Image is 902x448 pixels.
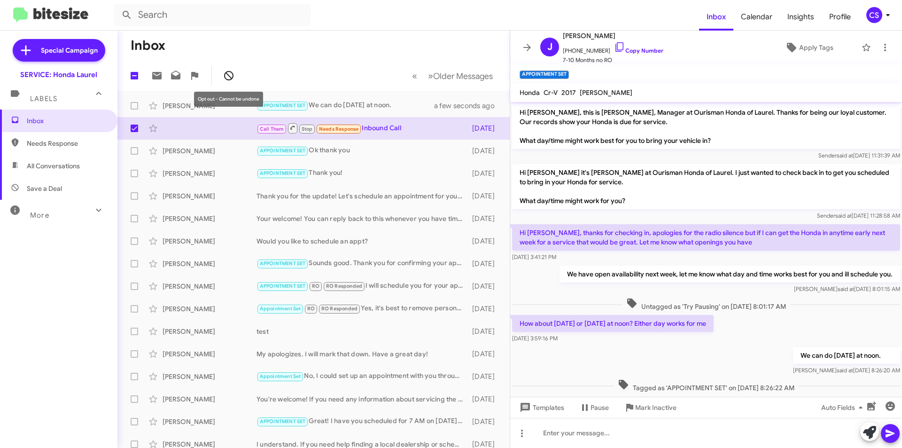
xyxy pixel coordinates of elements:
[544,88,558,97] span: Cr-V
[194,92,263,107] div: Opt out - Cannot be undone
[302,126,313,132] span: Stop
[260,373,301,379] span: Appointment Set
[27,161,80,171] span: All Conversations
[467,417,502,426] div: [DATE]
[822,3,858,31] a: Profile
[512,224,900,251] p: Hi [PERSON_NAME], thanks for checking in, apologies for the radio silence but if I can get the Ho...
[467,169,502,178] div: [DATE]
[257,394,467,404] div: You're welcome! If you need any information about servicing the Volkswagen, feel free to reach ou...
[563,41,663,55] span: [PHONE_NUMBER]
[561,88,576,97] span: 2017
[163,327,257,336] div: [PERSON_NAME]
[257,100,446,111] div: We can do [DATE] at noon.
[326,283,362,289] span: RO Responded
[257,168,467,179] div: Thank you!
[699,3,733,31] a: Inbox
[614,47,663,54] a: Copy Number
[13,39,105,62] a: Special Campaign
[866,7,882,23] div: CS
[27,139,107,148] span: Needs Response
[257,349,467,359] div: My apologizes. I will mark that down. Have a great day!
[412,70,417,82] span: «
[572,399,616,416] button: Pause
[616,399,684,416] button: Mark Inactive
[41,46,98,55] span: Special Campaign
[635,399,676,416] span: Mark Inactive
[761,39,857,56] button: Apply Tags
[793,367,900,374] span: [PERSON_NAME] [DATE] 8:26:20 AM
[793,347,900,364] p: We can do [DATE] at noon.
[821,399,866,416] span: Auto Fields
[837,367,853,374] span: said at
[260,418,306,424] span: APPOINTMENT SET
[407,66,498,86] nav: Page navigation example
[163,146,257,156] div: [PERSON_NAME]
[563,55,663,65] span: 7-10 Months no RO
[563,30,663,41] span: [PERSON_NAME]
[520,71,569,79] small: APPOINTMENT SET
[591,399,609,416] span: Pause
[580,88,632,97] span: [PERSON_NAME]
[512,164,900,209] p: Hi [PERSON_NAME] it's [PERSON_NAME] at Ourisman Honda of Laurel. I just wanted to check back in t...
[163,191,257,201] div: [PERSON_NAME]
[858,7,892,23] button: CS
[30,211,49,220] span: More
[467,349,502,359] div: [DATE]
[257,214,467,223] div: Your welcome! You can reply back to this whenever you have time to come by and well get you sched...
[260,126,284,132] span: Call Them
[163,394,257,404] div: [PERSON_NAME]
[20,70,97,79] div: SERVICE: Honda Laurel
[512,315,714,332] p: How about [DATE] or [DATE] at noon? Either day works for me
[467,372,502,381] div: [DATE]
[257,327,467,336] div: test
[467,124,502,133] div: [DATE]
[520,88,540,97] span: Honda
[163,304,257,314] div: [PERSON_NAME]
[163,259,257,268] div: [PERSON_NAME]
[114,4,311,26] input: Search
[446,101,502,110] div: a few seconds ago
[257,303,467,314] div: Yes, it's best to remove personal items from the interior before detailing. This ensures a thorou...
[257,281,467,291] div: I will schedule you for your appt at 9am appointment [DATE][DATE]. We can also arrange shuttle se...
[321,306,358,312] span: RO Responded
[518,399,564,416] span: Templates
[163,349,257,359] div: [PERSON_NAME]
[260,260,306,267] span: APPOINTMENT SET
[512,104,900,149] p: Hi [PERSON_NAME], this is [PERSON_NAME], Manager at Ourisman Honda of Laurel. Thanks for being ou...
[622,298,790,311] span: Untagged as 'Try Pausing' on [DATE] 8:01:17 AM
[312,283,319,289] span: RO
[257,145,467,156] div: Ok thank you
[27,184,62,193] span: Save a Deal
[467,191,502,201] div: [DATE]
[163,236,257,246] div: [PERSON_NAME]
[257,416,467,427] div: Great! I have you scheduled for 7 AM on [DATE]. If you need to make any changes, just let me know!
[467,214,502,223] div: [DATE]
[467,327,502,336] div: [DATE]
[614,379,798,393] span: Tagged as 'APPOINTMENT SET' on [DATE] 8:26:22 AM
[733,3,780,31] a: Calendar
[27,116,107,126] span: Inbox
[814,399,874,416] button: Auto Fields
[467,146,502,156] div: [DATE]
[838,285,854,292] span: said at
[510,399,572,416] button: Templates
[467,236,502,246] div: [DATE]
[547,39,552,55] span: J
[260,283,306,289] span: APPOINTMENT SET
[780,3,822,31] a: Insights
[163,214,257,223] div: [PERSON_NAME]
[837,152,853,159] span: said at
[512,253,556,260] span: [DATE] 3:41:21 PM
[818,152,900,159] span: Sender [DATE] 11:31:39 AM
[428,70,433,82] span: »
[817,212,900,219] span: Sender [DATE] 11:28:58 AM
[560,266,900,283] p: We have open availability next week, let me know what day and time works best for you and ill sch...
[163,101,257,110] div: [PERSON_NAME]
[467,282,502,291] div: [DATE]
[257,371,467,382] div: No, I could set up an appointment with you through text as well.
[131,38,165,53] h1: Inbox
[163,282,257,291] div: [PERSON_NAME]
